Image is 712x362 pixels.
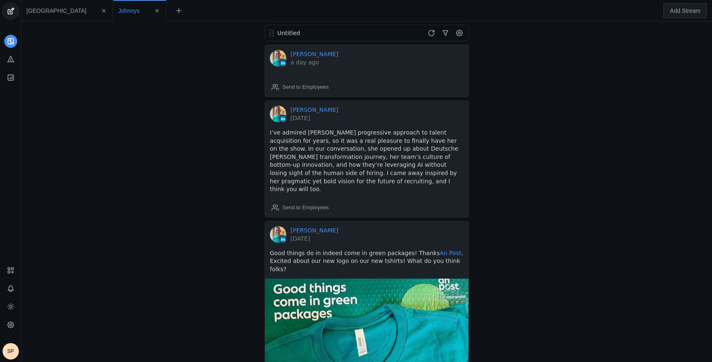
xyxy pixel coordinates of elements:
pre: Good things do in indeed come in green packages! Thanks . Excited about our new logo on our new t... [270,249,464,274]
span: Add Stream [670,7,700,15]
a: An Post [440,250,461,256]
img: cache [270,50,286,66]
div: Send to Employees [282,83,329,91]
span: Click to edit name [118,8,140,14]
app-icon-button: New Tab [171,7,186,14]
pre: I’ve admired [PERSON_NAME] progressive approach to talent acquisition for years, so it was a real... [270,129,464,194]
a: [DATE] [290,234,338,243]
div: Send to Employees [282,203,329,212]
img: cache [270,106,286,122]
span: Click to edit name [26,8,87,14]
button: Send to Employees [268,201,332,214]
a: [PERSON_NAME] [290,106,338,114]
a: [DATE] [290,114,338,122]
button: Send to Employees [268,80,332,94]
app-icon-button: Close Tab [96,3,111,18]
app-icon-button: Close Tab [150,3,164,18]
button: SP [2,343,19,360]
img: cache [270,226,286,243]
div: Untitled [277,29,375,37]
a: a day ago [290,58,338,66]
a: [PERSON_NAME] [290,226,338,234]
a: [PERSON_NAME] [290,50,338,58]
button: Add Stream [663,3,707,18]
